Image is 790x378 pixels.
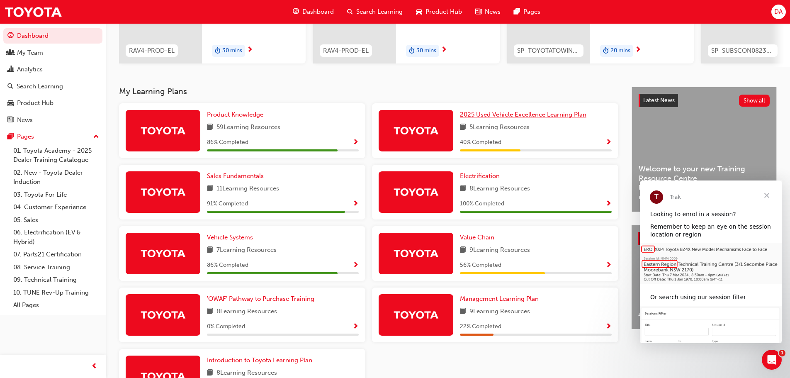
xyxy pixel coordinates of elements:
[10,248,102,261] a: 07. Parts21 Certification
[762,350,782,370] iframe: Intercom live chat
[7,83,13,90] span: search-icon
[207,322,245,332] span: 0 % Completed
[638,310,731,319] span: 4x4 and Towing
[393,307,439,322] img: Trak
[216,245,277,256] span: 7 Learning Resources
[643,97,675,104] span: Latest News
[739,95,770,107] button: Show all
[356,7,403,17] span: Search Learning
[207,245,213,256] span: book-icon
[605,137,612,148] button: Show Progress
[469,307,530,317] span: 9 Learning Resources
[469,122,530,133] span: 5 Learning Resources
[10,261,102,274] a: 08. Service Training
[460,307,466,317] span: book-icon
[469,3,507,20] a: news-iconNews
[7,49,14,57] span: people-icon
[469,184,530,194] span: 8 Learning Resources
[207,356,316,365] a: Introduction to Toyota Learning Plan
[485,7,501,17] span: News
[774,7,783,17] span: DA
[352,139,359,146] span: Show Progress
[460,294,542,304] a: Management Learning Plan
[93,132,99,142] span: up-icon
[610,46,630,56] span: 20 mins
[207,138,248,147] span: 86 % Completed
[3,129,102,144] button: Pages
[10,226,102,248] a: 06. Electrification (EV & Hybrid)
[216,184,279,194] span: 11 Learning Resources
[393,185,439,199] img: Trak
[10,144,102,166] a: 01. Toyota Academy - 2025 Dealer Training Catalogue
[340,3,409,20] a: search-iconSearch Learning
[207,199,248,209] span: 91 % Completed
[605,200,612,208] span: Show Progress
[3,45,102,61] a: My Team
[416,46,436,56] span: 30 mins
[207,294,318,304] a: 'OWAF' Pathway to Purchase Training
[605,199,612,209] button: Show Progress
[140,185,186,199] img: Trak
[17,82,63,91] div: Search Learning
[10,286,102,299] a: 10. TUNE Rev-Up Training
[460,171,503,181] a: Electrification
[711,46,774,56] span: SP_SUBSCON0823_EL
[207,356,312,364] span: Introduction to Toyota Learning Plan
[352,200,359,208] span: Show Progress
[17,48,43,58] div: My Team
[460,122,466,133] span: book-icon
[10,188,102,201] a: 03. Toyota For Life
[207,307,213,317] span: book-icon
[638,232,770,245] a: Product HubShow all
[140,123,186,138] img: Trak
[347,7,353,17] span: search-icon
[640,180,782,343] iframe: Intercom live chat message
[222,46,242,56] span: 30 mins
[409,46,415,56] span: duration-icon
[393,123,439,138] img: Trak
[3,79,102,94] a: Search Learning
[352,199,359,209] button: Show Progress
[460,295,539,302] span: Management Learning Plan
[460,261,501,270] span: 56 % Completed
[460,199,504,209] span: 100 % Completed
[3,27,102,129] button: DashboardMy TeamAnalyticsSearch LearningProduct HubNews
[302,7,334,17] span: Dashboard
[352,260,359,271] button: Show Progress
[17,98,53,108] div: Product Hub
[469,245,530,256] span: 9 Learning Resources
[7,66,14,73] span: chart-icon
[460,184,466,194] span: book-icon
[17,115,33,125] div: News
[460,245,466,256] span: book-icon
[207,234,253,241] span: Vehicle Systems
[17,65,43,74] div: Analytics
[207,184,213,194] span: book-icon
[3,95,102,111] a: Product Hub
[352,262,359,269] span: Show Progress
[10,201,102,214] a: 04. Customer Experience
[10,273,102,286] a: 09. Technical Training
[409,3,469,20] a: car-iconProduct Hub
[507,3,547,20] a: pages-iconPages
[352,137,359,148] button: Show Progress
[10,166,102,188] a: 02. New - Toyota Dealer Induction
[441,46,447,54] span: next-icon
[514,7,520,17] span: pages-icon
[119,87,618,96] h3: My Learning Plans
[140,246,186,261] img: Trak
[605,139,612,146] span: Show Progress
[7,100,14,107] span: car-icon
[207,295,314,302] span: 'OWAF' Pathway to Purchase Training
[207,171,267,181] a: Sales Fundamentals
[4,2,62,21] img: Trak
[7,133,14,141] span: pages-icon
[523,7,540,17] span: Pages
[639,94,770,107] a: Latest NewsShow all
[605,260,612,271] button: Show Progress
[605,323,612,331] span: Show Progress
